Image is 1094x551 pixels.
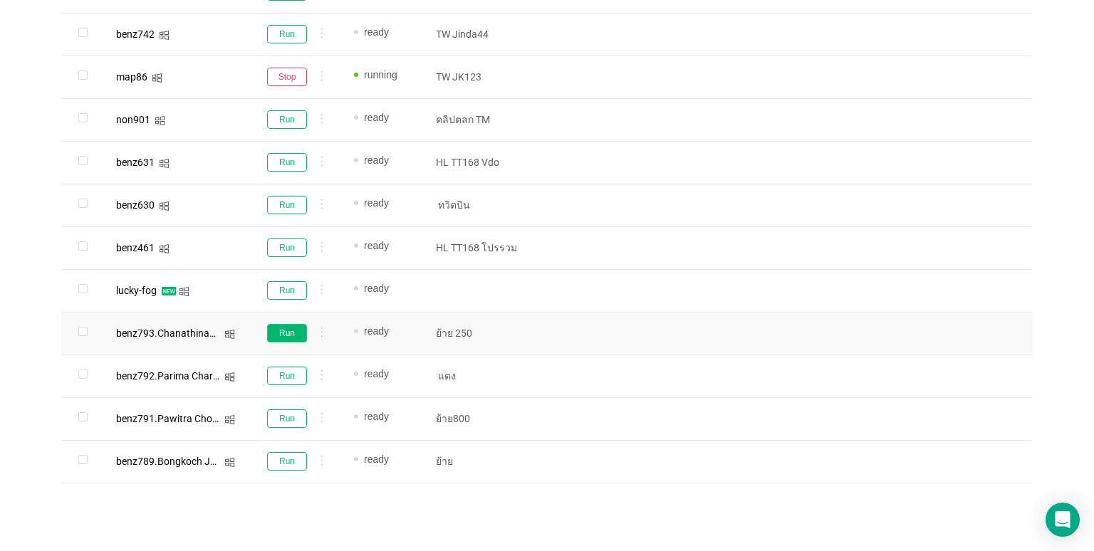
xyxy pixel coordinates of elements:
i: icon: windows [159,30,170,41]
i: icon: windows [224,372,235,382]
i: icon: windows [155,115,165,126]
p: TW Jinda44 [436,27,540,41]
div: Open Intercom Messenger [1046,503,1080,537]
div: benz461 [116,243,155,253]
button: Run [267,153,307,172]
div: map86 [116,72,147,82]
button: Stop [267,68,307,86]
span: แดง [436,369,458,383]
span: ready [364,283,389,294]
p: คลิปตลก TM [436,112,540,127]
span: ready [364,368,389,379]
p: HL TT168 โปรรวม [436,241,540,255]
i: icon: windows [159,158,170,169]
button: Run [267,238,307,257]
span: ready [364,240,389,251]
span: ready [364,197,389,209]
span: benz789.Bongkoch Jantarasab [116,456,256,467]
div: benz631 [116,157,155,167]
span: ready [364,325,389,337]
div: benz742 [116,29,155,39]
span: ready [364,411,389,422]
span: running [364,69,397,80]
button: Run [267,367,307,385]
p: ย้าย 250 [436,326,540,340]
span: benz793.Chanathinad Natapiwat [116,327,264,339]
span: ready [364,453,389,465]
button: Run [267,409,307,428]
i: icon: windows [159,201,170,211]
span: ทวิตบิน [436,198,472,212]
p: HL TT168 Vdo [436,155,540,169]
span: ready [364,154,389,166]
button: Run [267,25,307,43]
div: non901 [116,115,150,125]
button: Run [267,196,307,214]
span: ready [364,112,389,123]
span: benz792.Parima Chartpipak [116,370,241,382]
i: icon: windows [224,457,235,468]
i: icon: windows [159,243,170,254]
i: icon: windows [179,286,189,297]
span: ready [364,26,389,38]
div: lucky-fog [116,285,157,295]
i: icon: windows [224,414,235,425]
span: benz791.Pawitra Chotawanich [116,413,254,424]
div: benz630 [116,200,155,210]
i: icon: windows [152,73,162,83]
p: ย้าย [436,454,540,468]
button: Run [267,324,307,342]
i: icon: windows [224,329,235,340]
p: ย้าย800 [436,411,540,426]
button: Run [267,110,307,129]
button: Run [267,452,307,471]
button: Run [267,281,307,300]
p: TW JK123 [436,70,540,84]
